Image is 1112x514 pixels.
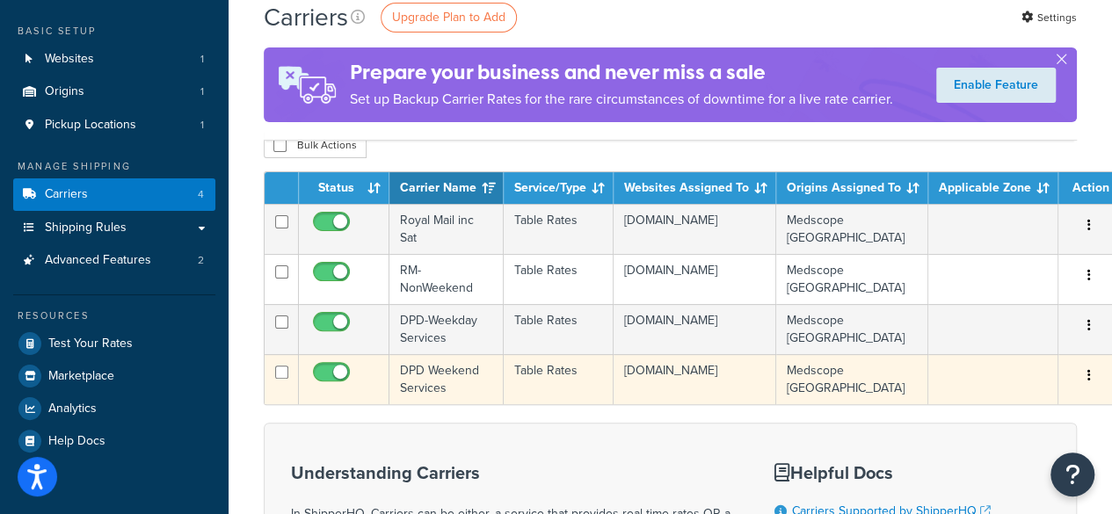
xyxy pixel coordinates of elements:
td: Table Rates [504,354,614,404]
th: Websites Assigned To: activate to sort column ascending [614,172,776,204]
span: Test Your Rates [48,337,133,351]
span: Help Docs [48,434,105,449]
button: Open Resource Center [1050,452,1094,496]
td: DPD Weekend Services [389,354,504,404]
th: Service/Type: activate to sort column ascending [504,172,614,204]
li: Origins [13,76,215,108]
img: ad-rules-rateshop-fe6ec290ccb7230408bd80ed9643f0289d75e0ffd9eb532fc0e269fcd187b520.png [264,47,350,122]
li: Pickup Locations [13,109,215,141]
span: Pickup Locations [45,118,136,133]
span: Marketplace [48,369,114,384]
td: Medscope [GEOGRAPHIC_DATA] [776,304,928,354]
th: Carrier Name: activate to sort column ascending [389,172,504,204]
span: Websites [45,52,94,67]
h3: Helpful Docs [774,463,1004,482]
a: Pickup Locations 1 [13,109,215,141]
th: Applicable Zone: activate to sort column ascending [928,172,1058,204]
td: Table Rates [504,254,614,304]
td: [DOMAIN_NAME] [614,304,776,354]
span: Origins [45,84,84,99]
td: DPD-Weekday Services [389,304,504,354]
h4: Prepare your business and never miss a sale [350,58,893,87]
span: 4 [198,187,204,202]
th: Status: activate to sort column ascending [299,172,389,204]
a: Carriers 4 [13,178,215,211]
span: Shipping Rules [45,221,127,235]
li: Websites [13,43,215,76]
li: Carriers [13,178,215,211]
td: [DOMAIN_NAME] [614,354,776,404]
div: Resources [13,308,215,323]
td: RM-NonWeekend [389,254,504,304]
a: Origins 1 [13,76,215,108]
span: Analytics [48,402,97,416]
button: Bulk Actions [264,132,367,158]
a: Enable Feature [936,68,1056,103]
span: Upgrade Plan to Add [392,8,505,26]
td: Table Rates [504,304,614,354]
a: Test Your Rates [13,328,215,359]
span: 1 [200,84,204,99]
a: Help Docs [13,425,215,457]
a: Analytics [13,393,215,424]
a: Upgrade Plan to Add [381,3,517,33]
div: Basic Setup [13,24,215,39]
span: Advanced Features [45,253,151,268]
td: Royal Mail inc Sat [389,204,504,254]
span: 1 [200,52,204,67]
span: 2 [198,253,204,268]
td: Medscope [GEOGRAPHIC_DATA] [776,354,928,404]
a: Shipping Rules [13,212,215,244]
th: Origins Assigned To: activate to sort column ascending [776,172,928,204]
a: Marketplace [13,360,215,392]
td: Medscope [GEOGRAPHIC_DATA] [776,254,928,304]
td: [DOMAIN_NAME] [614,254,776,304]
div: Manage Shipping [13,159,215,174]
a: Websites 1 [13,43,215,76]
a: Advanced Features 2 [13,244,215,277]
td: [DOMAIN_NAME] [614,204,776,254]
li: Advanced Features [13,244,215,277]
p: Set up Backup Carrier Rates for the rare circumstances of downtime for a live rate carrier. [350,87,893,112]
a: Settings [1021,5,1077,30]
span: 1 [200,118,204,133]
td: Medscope [GEOGRAPHIC_DATA] [776,204,928,254]
h3: Understanding Carriers [291,463,730,482]
span: Carriers [45,187,88,202]
td: Table Rates [504,204,614,254]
